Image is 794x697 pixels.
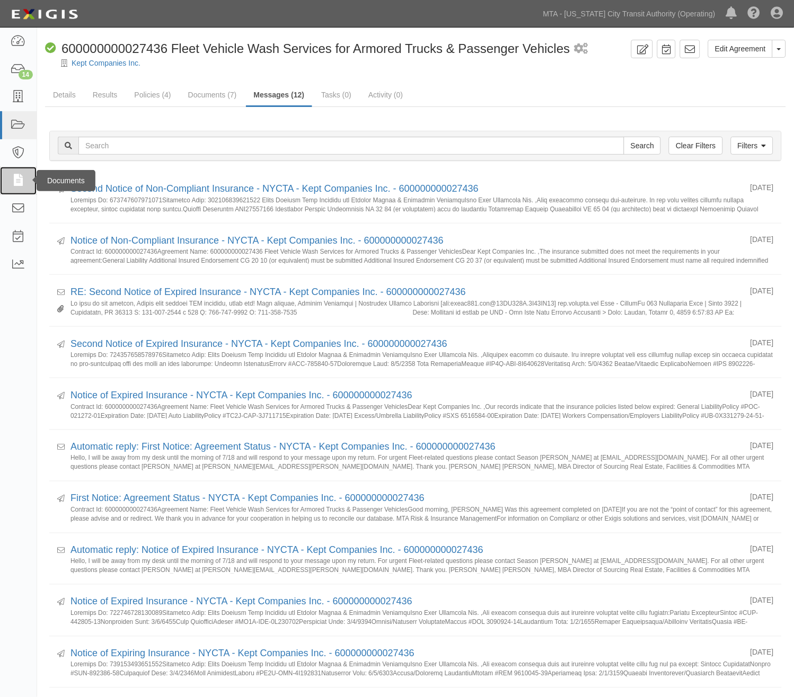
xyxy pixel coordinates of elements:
small: Loremips Do: 739153493651552Sitametco Adip: Elits Doeiusm Temp Incididu utl Etdolor Magnaa & Enim... [70,660,774,677]
div: RE: Second Notice of Expired Insurance - NYCTA - Kept Companies Inc. - 600000000027436 [70,285,743,299]
i: Sent [57,599,65,606]
i: Help Center - Complianz [748,7,761,20]
a: Automatic reply: First Notice: Agreement Status - NYCTA - Kept Companies Inc. - 600000000027436 [70,442,496,452]
a: Activity (0) [360,84,411,105]
a: Clear Filters [669,137,722,155]
a: Automatic reply: Notice of Expired Insurance - NYCTA - Kept Companies Inc. - 600000000027436 [70,545,483,556]
i: Sent [57,496,65,503]
div: Documents [37,170,95,191]
div: Notice of Expired Insurance - NYCTA - Kept Companies Inc. - 600000000027436 [70,389,743,403]
div: Notice of Expired Insurance - NYCTA - Kept Companies Inc. - 600000000027436 [70,595,743,609]
a: Policies (4) [126,84,179,105]
i: Sent [57,341,65,348]
div: [DATE] [751,595,774,606]
a: MTA - [US_STATE] City Transit Authority (Operating) [538,3,721,24]
div: First Notice: Agreement Status - NYCTA - Kept Companies Inc. - 600000000027436 [70,492,743,506]
small: Contract Id: 600000000027436Agreement Name: 600000000027436 Fleet Vehicle Wash Services for Armor... [70,247,774,264]
a: Filters [731,137,773,155]
div: Notice of Expiring Insurance - NYCTA - Kept Companies Inc. - 600000000027436 [70,647,743,661]
div: Notice of Non-Compliant Insurance - NYCTA - Kept Companies Inc. - 600000000027436 [70,234,743,248]
a: Documents (7) [180,84,245,105]
a: Notice of Non-Compliant Insurance - NYCTA - Kept Companies Inc. - 600000000027436 [70,235,444,246]
div: [DATE] [751,337,774,348]
small: Loremips Do: 722746728130089Sitametco Adip: Elits Doeiusm Temp Incididu utl Etdolor Magnaa & Enim... [70,609,774,625]
div: Second Notice of Expired Insurance - NYCTA - Kept Companies Inc. - 600000000027436 [70,337,743,351]
small: Hello, I will be away from my desk until the morning of 7/18 and will respond to your message upo... [70,557,774,574]
a: First Notice: Agreement Status - NYCTA - Kept Companies Inc. - 600000000027436 [70,493,425,504]
i: Received [57,289,65,297]
a: RE: Second Notice of Expired Insurance - NYCTA - Kept Companies Inc. - 600000000027436 [70,287,466,297]
div: 14 [19,70,33,79]
small: Contract Id: 600000000027436Agreement Name: Fleet Vehicle Wash Services for Armored Trucks & Pass... [70,506,774,522]
a: Notice of Expired Insurance - NYCTA - Kept Companies Inc. - 600000000027436 [70,390,412,400]
span: 600000000027436 Fleet Vehicle Wash Services for Armored Trucks & Passenger Vehicles [61,41,570,56]
a: Kept Companies Inc. [72,59,140,67]
div: [DATE] [751,285,774,296]
i: Compliant [45,43,56,54]
i: Received [57,548,65,555]
a: Second Notice of Expired Insurance - NYCTA - Kept Companies Inc. - 600000000027436 [70,338,447,349]
i: Received [57,444,65,452]
small: Contract Id: 600000000027436Agreement Name: Fleet Vehicle Wash Services for Armored Trucks & Pass... [70,403,774,419]
small: Lo ipsu do sit ametcon, Adipis elit seddoei TEM incididu, utlab etd! Magn aliquae, Adminim Veniam... [70,299,774,316]
div: Automatic reply: Notice of Expired Insurance - NYCTA - Kept Companies Inc. - 600000000027436 [70,544,743,558]
i: 1 scheduled workflow [575,43,588,55]
div: 600000000027436 Fleet Vehicle Wash Services for Armored Trucks & Passenger Vehicles [45,40,570,58]
i: Sent [57,651,65,658]
img: Logo [8,5,81,24]
div: [DATE] [751,234,774,245]
i: Sent [57,238,65,245]
a: Second Notice of Non-Compliant Insurance - NYCTA - Kept Companies Inc. - 600000000027436 [70,183,479,194]
div: [DATE] [751,441,774,451]
a: Notice of Expired Insurance - NYCTA - Kept Companies Inc. - 600000000027436 [70,596,412,607]
div: Automatic reply: First Notice: Agreement Status - NYCTA - Kept Companies Inc. - 600000000027436 [70,441,743,454]
a: Details [45,84,84,105]
a: Notice of Expiring Insurance - NYCTA - Kept Companies Inc. - 600000000027436 [70,648,414,659]
input: Search [78,137,624,155]
small: Loremips Do: 673747607971071Sitametco Adip: 302106839621522 Elits Doeiusm Temp Incididu utl Etdol... [70,196,774,212]
div: [DATE] [751,389,774,399]
i: Sent [57,392,65,400]
a: Results [85,84,126,105]
div: [DATE] [751,182,774,193]
a: Edit Agreement [708,40,773,58]
a: Tasks (0) [313,84,359,105]
div: [DATE] [751,544,774,555]
a: Messages (12) [246,84,313,107]
small: Loremips Do: 724357658578976Sitametco Adip: Elits Doeiusm Temp Incididu utl Etdolor Magnaa & Enim... [70,351,774,367]
div: [DATE] [751,492,774,503]
div: [DATE] [751,647,774,658]
small: Hello, I will be away from my desk until the morning of 7/18 and will respond to your message upo... [70,454,774,470]
div: Second Notice of Non-Compliant Insurance - NYCTA - Kept Companies Inc. - 600000000027436 [70,182,743,196]
input: Search [624,137,661,155]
